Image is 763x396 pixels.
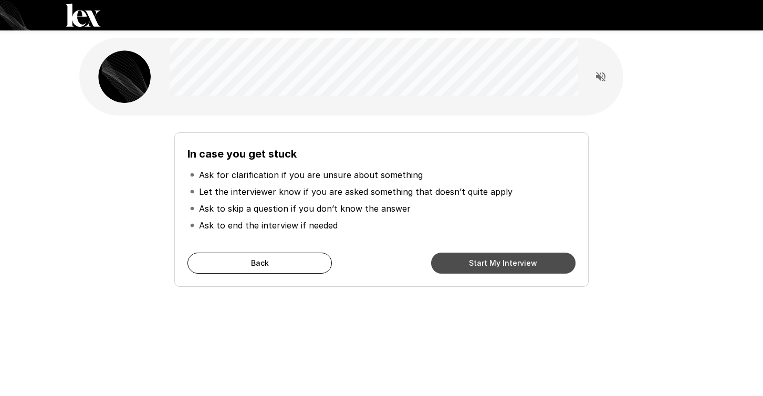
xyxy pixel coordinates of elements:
[431,253,576,274] button: Start My Interview
[199,219,338,232] p: Ask to end the interview if needed
[199,185,513,198] p: Let the interviewer know if you are asked something that doesn’t quite apply
[199,169,423,181] p: Ask for clarification if you are unsure about something
[187,148,297,160] b: In case you get stuck
[199,202,411,215] p: Ask to skip a question if you don’t know the answer
[98,50,151,103] img: lex_avatar2.png
[590,66,611,87] button: Read questions aloud
[187,253,332,274] button: Back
